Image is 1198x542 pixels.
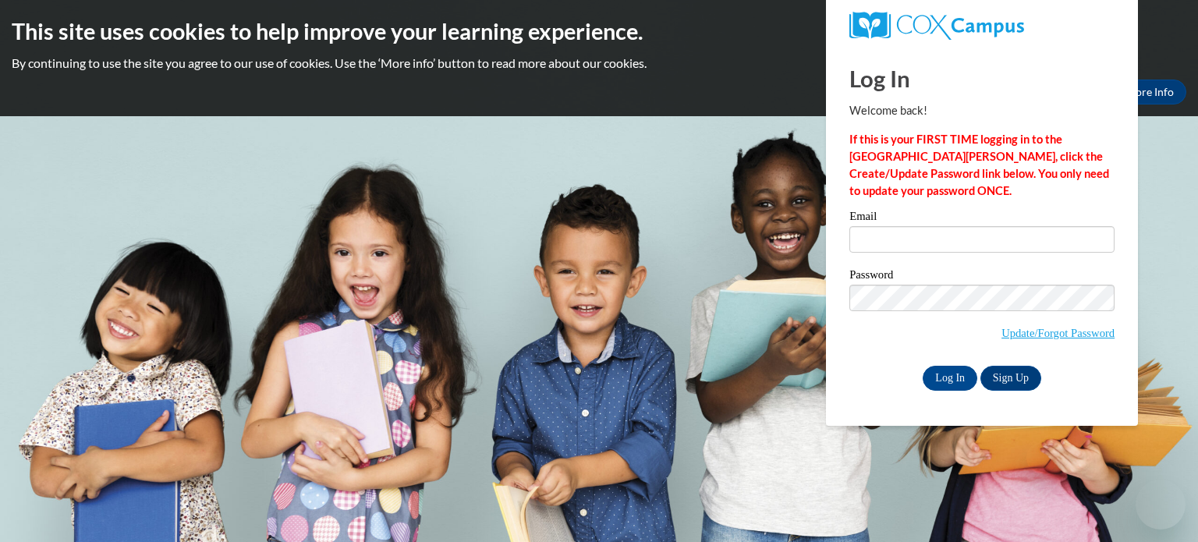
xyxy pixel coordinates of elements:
[849,62,1115,94] h1: Log In
[849,12,1024,40] img: COX Campus
[923,366,977,391] input: Log In
[12,55,1186,72] p: By continuing to use the site you agree to our use of cookies. Use the ‘More info’ button to read...
[849,211,1115,226] label: Email
[12,16,1186,47] h2: This site uses cookies to help improve your learning experience.
[849,269,1115,285] label: Password
[980,366,1041,391] a: Sign Up
[1026,442,1058,473] iframe: Close message
[1001,327,1115,339] a: Update/Forgot Password
[1113,80,1186,105] a: More Info
[1136,480,1186,530] iframe: Button to launch messaging window
[849,133,1109,197] strong: If this is your FIRST TIME logging in to the [GEOGRAPHIC_DATA][PERSON_NAME], click the Create/Upd...
[849,102,1115,119] p: Welcome back!
[849,12,1115,40] a: COX Campus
